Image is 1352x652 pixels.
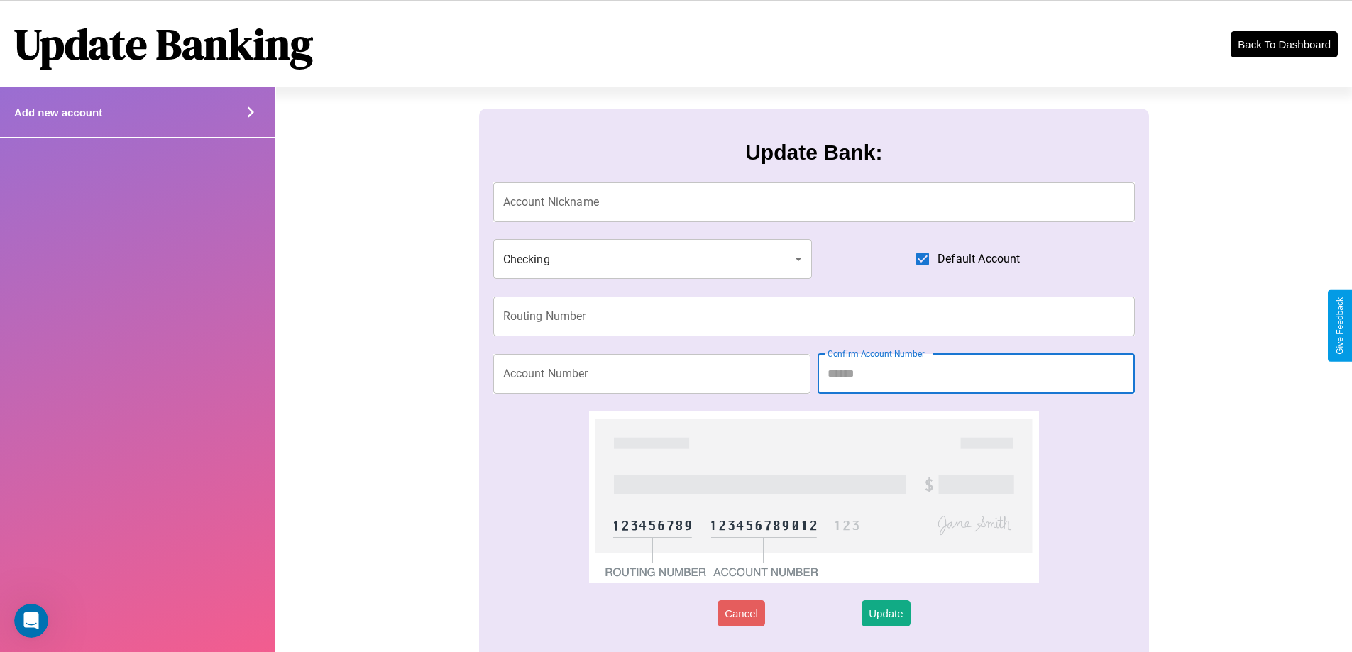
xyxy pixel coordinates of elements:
[828,348,925,360] label: Confirm Account Number
[493,239,813,279] div: Checking
[589,411,1038,583] img: check
[1231,31,1338,57] button: Back To Dashboard
[1335,297,1345,355] div: Give Feedback
[745,140,882,165] h3: Update Bank:
[14,106,102,118] h4: Add new account
[14,15,313,73] h1: Update Banking
[718,600,765,626] button: Cancel
[862,600,910,626] button: Update
[14,604,48,638] iframe: Intercom live chat
[938,250,1020,267] span: Default Account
